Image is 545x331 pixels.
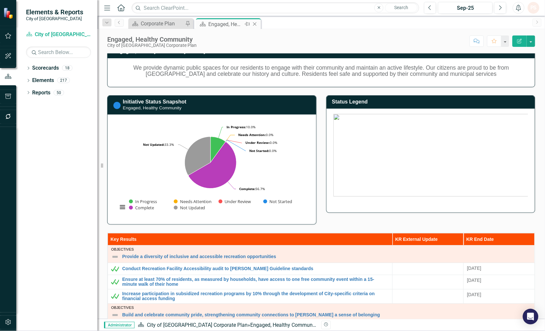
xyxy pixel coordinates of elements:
div: Engaged, Healthy Community [107,36,197,43]
div: Engaged, Healthy Community [208,20,243,28]
div: Objectives [111,247,531,251]
td: Double-Click to Edit [464,263,535,275]
tspan: Not Started: [249,148,269,153]
div: 18 [62,65,72,71]
div: Chart. Highcharts interactive chart. [114,120,309,217]
span: Search [395,5,409,10]
span: [DATE] [467,266,481,271]
button: Sep-25 [438,2,493,14]
text: Under Review [225,199,251,204]
td: Double-Click to Edit [393,263,464,275]
button: Show Not Started [263,199,292,204]
path: In Progress, 3. [211,137,226,162]
td: Double-Click to Edit [393,275,464,289]
text: 33.3% [143,142,174,147]
text: 0.0% [249,148,277,153]
svg: Interactive chart [114,120,307,217]
div: Objectives [111,306,531,310]
span: Elements & Reports [26,8,83,16]
text: 0.0% [245,140,277,145]
small: City of [GEOGRAPHIC_DATA] [26,16,83,21]
text: 56.7% [239,186,265,191]
td: Double-Click to Edit Right Click for Context Menu [108,303,535,321]
text: Not Updated [180,205,205,211]
div: Open Intercom Messenger [523,309,539,324]
input: Search ClearPoint... [132,2,419,14]
tspan: Needs Attention: [238,132,266,137]
tspan: Under Review: [245,140,270,145]
td: Double-Click to Edit Right Click for Context Menu [108,263,393,275]
button: Show In Progress [129,199,157,204]
span: [DATE] [467,278,481,283]
button: Show Complete [129,205,154,211]
text: Complete [135,205,154,211]
a: Reports [32,89,50,97]
a: City of [GEOGRAPHIC_DATA] Corporate Plan [26,31,91,38]
a: Initiative Status Snapshot [123,99,187,104]
button: Show Under Review [219,199,252,204]
div: 50 [54,90,64,95]
img: Met [111,265,119,273]
path: Not Updated, 10. [185,137,211,175]
div: City of [GEOGRAPHIC_DATA] Corporate Plan [107,43,197,48]
a: Provide a diversity of inclusive and accessible recreation opportunities [122,254,531,259]
a: Build and celebrate community pride, strengthening community connections to [PERSON_NAME] a sense... [122,312,531,317]
a: City of [GEOGRAPHIC_DATA] Corporate Plan [147,322,248,328]
img: Not Defined [111,253,119,261]
button: View chart menu, Chart [118,202,127,212]
td: Double-Click to Edit Right Click for Context Menu [108,245,535,263]
img: Met [111,278,119,286]
td: Double-Click to Edit [464,289,535,303]
input: Search Below... [26,47,91,58]
text: 0.0% [238,132,273,137]
a: Increase participation in subsidized recreation programs by 10% through the development of City-s... [122,291,389,301]
img: Met [111,292,119,300]
button: Search [385,3,418,12]
a: Ensure at least 70% of residents, as measured by households, have access to one free community ev... [122,277,389,287]
div: » [138,322,317,329]
text: Needs Attention [180,199,212,204]
div: 217 [57,78,70,83]
button: Show Not Updated [174,205,205,211]
div: Corporate Plan [141,20,184,28]
img: Not Defined [111,311,119,319]
tspan: Not Updated: [143,142,164,147]
path: Complete, 17. [188,142,236,188]
button: Show Needs Attention [174,199,212,204]
div: Engaged, Healthy Community [250,322,318,328]
tspan: In Progress: [227,125,246,129]
text: 10.0% [227,125,255,129]
a: Conduct Recreation Facility Accessibility audit to [PERSON_NAME] Guideline standards [122,266,389,271]
td: Double-Click to Edit [393,289,464,303]
span: Administrator [104,322,135,328]
a: Corporate Plan [130,20,184,28]
div: Sep-25 [440,4,490,12]
img: Not Started [113,102,121,109]
small: Engaged, Healthy Community [123,105,182,110]
tspan: Complete: [239,186,255,191]
img: ClearPoint Strategy [3,7,15,19]
span: [DATE] [467,292,481,297]
text: In Progress [135,199,157,204]
button: PS [528,2,539,14]
td: Double-Click to Edit Right Click for Context Menu [108,289,393,303]
h3: Status Legend [332,99,532,105]
td: Double-Click to Edit Right Click for Context Menu [108,275,393,289]
a: Scorecards [32,64,59,72]
h5: We provide dynamic public spaces for our residents to engage with their community and maintain an... [114,65,528,77]
a: Elements [32,77,54,84]
td: Double-Click to Edit [464,275,535,289]
text: Not Started [269,199,292,204]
